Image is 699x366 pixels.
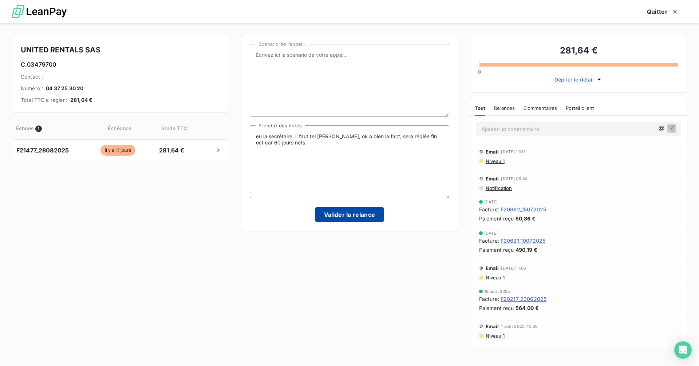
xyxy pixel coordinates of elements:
[485,185,512,191] span: Notification
[486,323,499,329] span: Email
[501,176,528,181] span: [DATE] 09:44
[485,275,505,281] span: Niveau 1
[21,60,220,69] h6: C_03479700
[516,304,539,312] span: 564,00 €
[484,231,498,235] span: [DATE]
[484,200,498,204] span: [DATE]
[479,44,678,59] h3: 281,64 €
[70,96,92,104] span: 281,64 €
[552,75,605,84] button: Déplier le détail
[501,237,545,244] span: F20621_10072025
[486,265,499,271] span: Email
[494,105,515,111] span: Relances
[501,324,538,329] span: 1 août 2025, 15:36
[46,85,83,92] span: 04 37 25 30 20
[486,149,499,155] span: Email
[478,69,481,75] span: 0
[479,206,499,213] span: Facture :
[21,73,43,80] span: Contact :
[475,105,486,111] span: Tout
[486,176,499,182] span: Email
[315,207,384,222] button: Valider la relance
[479,215,514,222] span: Paiement reçu
[16,146,69,155] span: F21477_28082025
[479,295,499,303] span: Facture :
[524,105,557,111] span: Commentaires
[516,246,537,254] span: 490,19 €
[501,295,546,303] span: F20217_23062025
[21,44,220,56] h4: UNITED RENTALS SAS
[674,341,692,359] div: Open Intercom Messenger
[485,158,505,164] span: Niveau 1
[21,85,43,92] span: Numéro :
[479,246,514,254] span: Paiement reçu
[479,304,514,312] span: Paiement reçu
[12,2,67,22] img: logo LeanPay
[485,333,505,339] span: Niveau 1
[566,105,594,111] span: Portail client
[638,4,687,19] button: Quitter
[153,146,191,155] span: 281,64 €
[484,289,510,294] span: 19 août 2025
[155,124,193,132] span: Solde TTC
[21,96,67,104] span: Total TTC à régler :
[250,126,449,198] textarea: eu la secrétaire, il faut tel [PERSON_NAME], ok a bien la fact, sera réglée fin oct car 60 jours ...
[501,266,526,270] span: [DATE] 11:06
[516,215,536,222] span: 50,86 €
[501,150,525,154] span: [DATE] 11:31
[100,145,135,156] span: il y a 11 jours
[35,126,42,132] span: 1
[501,206,546,213] span: F20662_15072025
[479,237,499,244] span: Facture :
[554,76,594,83] span: Déplier le détail
[86,124,154,132] span: Échéance
[16,124,34,132] span: Échues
